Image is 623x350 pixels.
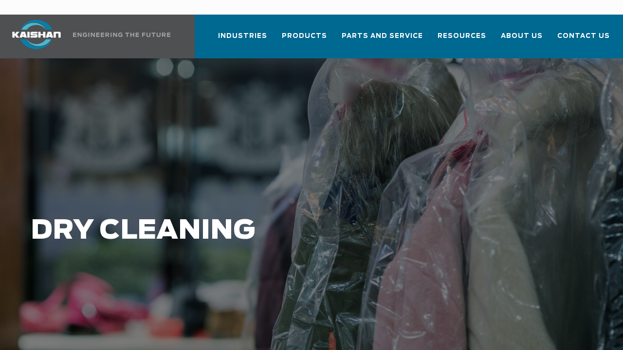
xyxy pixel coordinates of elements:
a: Products [282,23,327,56]
span: Parts and Service [342,31,423,42]
a: Resources [438,23,486,56]
a: Industries [218,23,267,56]
span: Contact Us [557,31,610,42]
h1: Dry Cleaning [31,216,496,246]
a: About Us [501,23,543,56]
span: Products [282,31,327,42]
img: Engineering the future [73,33,170,37]
span: Resources [438,31,486,42]
span: Industries [218,31,267,42]
a: Contact Us [557,23,610,56]
span: About Us [501,31,543,42]
a: Parts and Service [342,23,423,56]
